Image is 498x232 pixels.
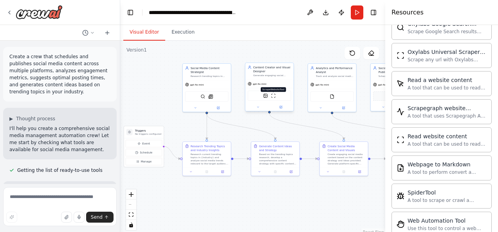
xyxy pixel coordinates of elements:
div: Web Automation Tool [408,217,487,225]
p: Create a crew that schedules and publishes social media content across multiple platforms, analyz... [9,53,110,95]
button: Open in side panel [284,170,298,174]
div: React Flow controls [126,189,136,230]
g: Edge from c9febdb2-85f5-4edf-b43a-100afdfdbf71 to 6eabef73-77c1-4be1-bd9d-5e20278ebbc4 [370,157,386,161]
img: Oxylabsuniversalscrapertool [397,52,404,59]
div: A tool to scrape or crawl a website and return LLM-ready content. [408,197,487,203]
g: Edge from 053b501c-9a04-478e-825c-67d9ada718b1 to 6eabef73-77c1-4be1-bd9d-5e20278ebbc4 [330,114,414,139]
button: Visual Editor [123,24,165,41]
div: Generate Content Ideas and Strategy [259,144,297,152]
g: Edge from triggers to 96f583bf-898b-4443-895e-4935de622726 [163,144,180,161]
p: I'll help you create a comprehensive social media management automation crew! Let me start by che... [9,125,110,153]
div: Use this tool to control a web browser and interact with websites using natural language. Capabil... [408,225,487,232]
div: Generate Content Ideas and StrategyBased on the trending topics research, develop a comprehensive... [251,141,300,176]
g: Edge from 96f583bf-898b-4443-895e-4935de622726 to 34b0e9d0-11fa-45f7-a4bd-9717056fc4ca [233,157,249,161]
div: A tool that can be used to read a website content. [408,141,487,147]
button: Open in side panel [353,170,366,174]
h3: Triggers [135,128,161,132]
button: Schedule [126,149,162,156]
div: Social Media Content Strategist [191,66,229,74]
button: Send [86,212,114,223]
div: Oxylabs Universal Scraper tool [408,48,487,56]
div: Analytics and Performance Analyst [316,66,354,74]
button: ▶Thought process [9,116,55,122]
img: ScrapeWebsiteTool [271,93,276,98]
div: Social Media Scheduler and PublisherSchedule and coordinate the publishing of social media conten... [370,63,419,111]
span: gpt-4o-mini [190,83,204,86]
div: Create engaging social media content based on the content strategy and ideas provided. Generate p... [328,153,366,165]
div: Social Media Content StrategistResearch trending topics in {industry}, analyze current social med... [182,63,231,112]
button: Open in side panel [270,105,292,109]
div: Content Creator and Visual Designer [253,65,291,73]
div: TriggersNo triggers configuredEventScheduleManage [124,126,164,167]
h4: Resources [392,8,424,17]
button: Start a new chat [101,28,114,37]
img: Scrapewebsitetool [397,136,404,144]
button: Manage [126,158,162,165]
div: Track and analyze social media performance metrics, identify optimal posting times based on engag... [316,75,354,78]
button: toggle interactivity [126,220,136,230]
button: Event [126,140,162,147]
div: Content Creator and Visual DesignerGenerate engaging social media content including text posts, c... [245,63,294,112]
button: Click to speak your automation idea [74,212,85,223]
div: Webpage to Markdown [408,161,487,168]
div: Create Social Media Content and VisualsCreate engaging social media content based on the content ... [319,141,368,176]
p: No triggers configured [135,132,161,136]
button: No output available [267,170,283,174]
div: Research trending topics in {industry}, analyze current social media trends, and develop comprehe... [191,75,229,78]
img: Serplywebpagetomarkdowntool [397,164,404,172]
div: Based on the trending topics research, develop a comprehensive content strategy with specific con... [259,153,297,165]
button: Upload files [61,212,72,223]
button: No output available [336,170,352,174]
div: Read a website content [408,76,487,84]
div: Scrape any url with Oxylabs Universal Scraper [408,57,487,63]
span: Event [142,142,150,146]
span: ▶ [9,116,13,122]
div: SpiderTool [408,189,487,196]
div: Research current trending topics in {industry} and analyze social media trends relevant to the ta... [191,153,229,165]
div: A tool to perform convert a webpage to markdown to make it easier for LLMs to understand [408,169,487,175]
div: Analytics and Performance AnalystTrack and analyze social media performance metrics, identify opt... [308,63,357,112]
img: Oxylabsgooglesearchscrapertool [397,23,404,31]
img: Scrapeelementfromwebsitetool [397,80,404,87]
div: Scrape Google Search results with Oxylabs Google Search Scraper [408,29,487,35]
div: Schedule and coordinate the publishing of social media content across multiple platforms based on... [379,75,417,78]
button: Open in side panel [216,170,229,174]
div: Generate engaging social media content including text posts, captions, and visual content based o... [253,74,291,77]
button: No output available [198,170,215,174]
g: Edge from 34b0e9d0-11fa-45f7-a4bd-9717056fc4ca to c9febdb2-85f5-4edf-b43a-100afdfdbf71 [302,157,317,161]
g: Edge from 3ff3b3de-c6be-4a07-a123-af2dd63222f7 to 96f583bf-898b-4443-895e-4935de622726 [205,114,209,139]
div: Scrapegraph website scraper [408,104,487,112]
button: Execution [165,24,201,41]
span: Thought process [16,116,55,122]
div: Create Social Media Content and Visuals [328,144,366,152]
g: Edge from 3ff3b3de-c6be-4a07-a123-af2dd63222f7 to 34b0e9d0-11fa-45f7-a4bd-9717056fc4ca [205,114,277,139]
button: Hide right sidebar [368,7,379,18]
div: Research Trending Topics and Industry Insights [191,144,229,152]
button: Improve this prompt [6,212,17,223]
span: gpt-4o-mini [253,82,267,86]
button: Hide left sidebar [125,7,136,18]
div: Social Media Scheduler and Publisher [379,66,417,74]
img: Spidertool [397,192,404,200]
span: gpt-4o-mini [378,83,392,86]
div: Version 1 [126,47,147,53]
span: Manage [141,160,152,164]
button: fit view [126,210,136,220]
img: SerplyWebSearchTool [200,94,205,99]
img: Logo [16,5,63,19]
button: Open in side panel [332,105,355,110]
span: Getting the list of ready-to-use tools [17,167,103,173]
div: A tool that uses Scrapegraph AI to intelligently scrape website content. [408,113,487,119]
img: Stagehandtool [397,220,404,228]
div: A tool that can be used to read a website content. [408,85,487,91]
nav: breadcrumb [149,9,237,16]
span: Send [91,214,103,220]
button: Open in side panel [207,105,229,110]
img: FileReadTool [330,94,334,99]
div: Read website content [408,132,487,140]
span: gpt-4o-mini [316,83,329,86]
g: Edge from 4e29604f-57e1-4665-b066-f6742d4d388d to c9febdb2-85f5-4edf-b43a-100afdfdbf71 [267,113,346,139]
img: Scrapegraphscrapetool [397,108,404,116]
button: Switch to previous chat [79,28,98,37]
div: Research Trending Topics and Industry InsightsResearch current trending topics in {industry} and ... [182,141,231,176]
